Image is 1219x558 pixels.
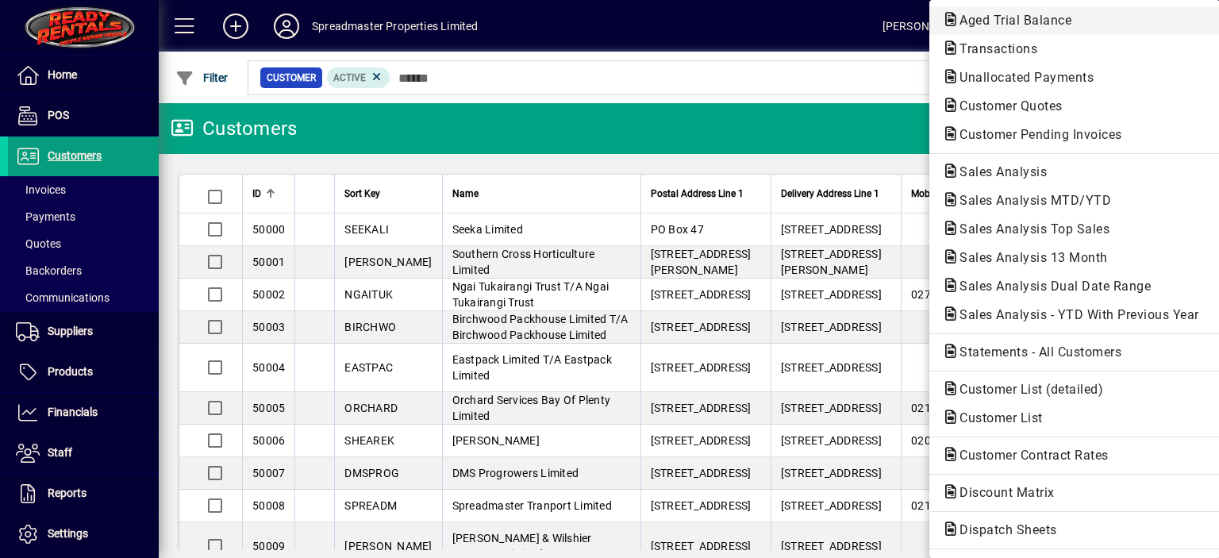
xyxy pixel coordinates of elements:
[942,250,1116,265] span: Sales Analysis 13 Month
[942,279,1159,294] span: Sales Analysis Dual Date Range
[942,485,1063,500] span: Discount Matrix
[942,70,1102,85] span: Unallocated Payments
[942,127,1130,142] span: Customer Pending Invoices
[942,13,1079,28] span: Aged Trial Balance
[942,448,1117,463] span: Customer Contract Rates
[942,193,1119,208] span: Sales Analysis MTD/YTD
[942,41,1045,56] span: Transactions
[942,344,1129,360] span: Statements - All Customers
[942,382,1111,397] span: Customer List (detailed)
[942,522,1065,537] span: Dispatch Sheets
[942,98,1071,114] span: Customer Quotes
[942,221,1117,237] span: Sales Analysis Top Sales
[942,307,1207,322] span: Sales Analysis - YTD With Previous Year
[942,410,1051,425] span: Customer List
[942,164,1055,179] span: Sales Analysis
